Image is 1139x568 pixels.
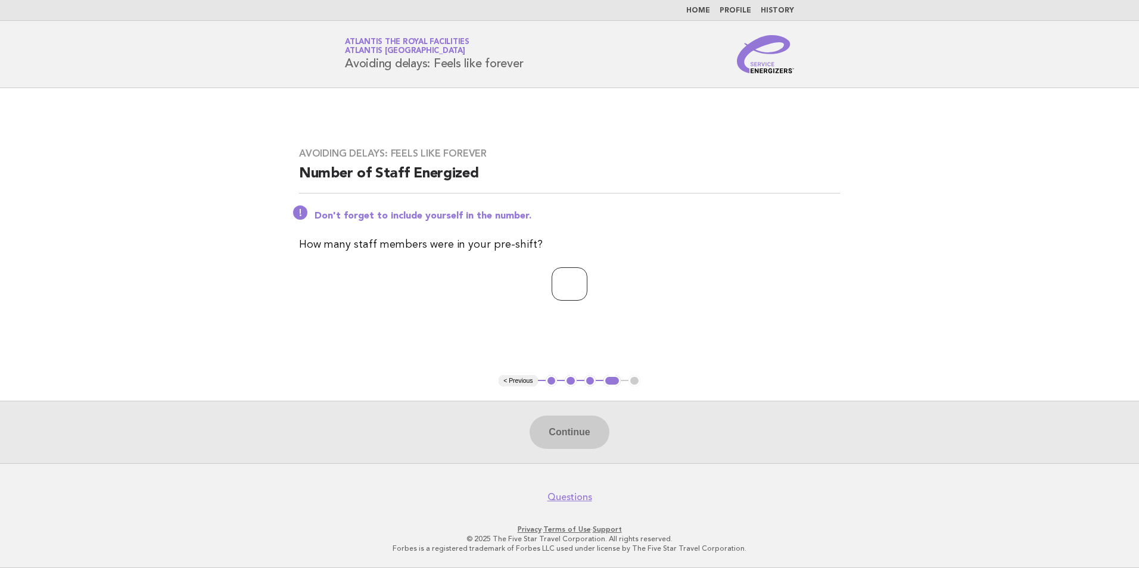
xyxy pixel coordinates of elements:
[205,525,934,534] p: · ·
[299,164,840,194] h2: Number of Staff Energized
[499,375,537,387] button: < Previous
[761,7,794,14] a: History
[720,7,751,14] a: Profile
[299,236,840,253] p: How many staff members were in your pre-shift?
[546,375,558,387] button: 1
[737,35,794,73] img: Service Energizers
[543,525,591,533] a: Terms of Use
[593,525,622,533] a: Support
[603,375,621,387] button: 4
[584,375,596,387] button: 3
[565,375,577,387] button: 2
[315,210,840,222] p: Don't forget to include yourself in the number.
[686,7,710,14] a: Home
[345,39,523,70] h1: Avoiding delays: Feels like forever
[518,525,542,533] a: Privacy
[345,48,465,55] span: Atlantis [GEOGRAPHIC_DATA]
[205,534,934,544] p: © 2025 The Five Star Travel Corporation. All rights reserved.
[299,148,840,160] h3: Avoiding delays: Feels like forever
[345,38,469,55] a: Atlantis The Royal FacilitiesAtlantis [GEOGRAPHIC_DATA]
[205,544,934,553] p: Forbes is a registered trademark of Forbes LLC used under license by The Five Star Travel Corpora...
[547,491,592,503] a: Questions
